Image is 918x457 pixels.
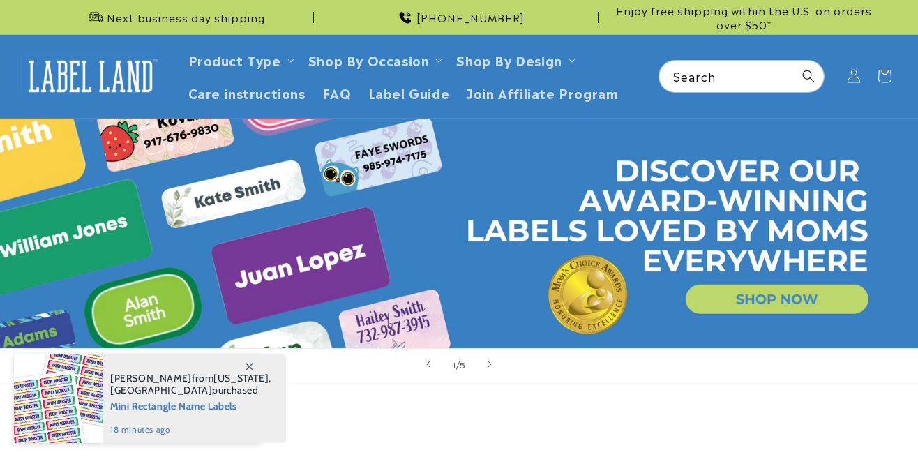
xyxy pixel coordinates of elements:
[460,357,466,371] span: 5
[456,357,460,371] span: /
[300,43,449,76] summary: Shop By Occasion
[604,3,883,31] span: Enjoy free shipping within the U.S. on orders over $50*
[458,76,626,109] a: Join Affiliate Program
[416,10,525,24] span: [PHONE_NUMBER]
[35,411,883,433] h2: Best sellers
[308,52,430,68] span: Shop By Occasion
[16,50,166,103] a: Label Land
[314,76,360,109] a: FAQ
[110,384,212,396] span: [GEOGRAPHIC_DATA]
[21,54,160,98] img: Label Land
[188,84,306,100] span: Care instructions
[180,76,314,109] a: Care instructions
[110,372,192,384] span: [PERSON_NAME]
[180,43,300,76] summary: Product Type
[793,61,824,91] button: Search
[322,84,352,100] span: FAQ
[110,373,271,396] span: from , purchased
[213,372,269,384] span: [US_STATE]
[474,349,505,380] button: Next slide
[452,357,456,371] span: 1
[107,10,265,24] span: Next business day shipping
[360,76,458,109] a: Label Guide
[413,349,444,380] button: Previous slide
[456,50,562,69] a: Shop By Design
[368,84,450,100] span: Label Guide
[448,43,580,76] summary: Shop By Design
[466,84,618,100] span: Join Affiliate Program
[188,50,281,69] a: Product Type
